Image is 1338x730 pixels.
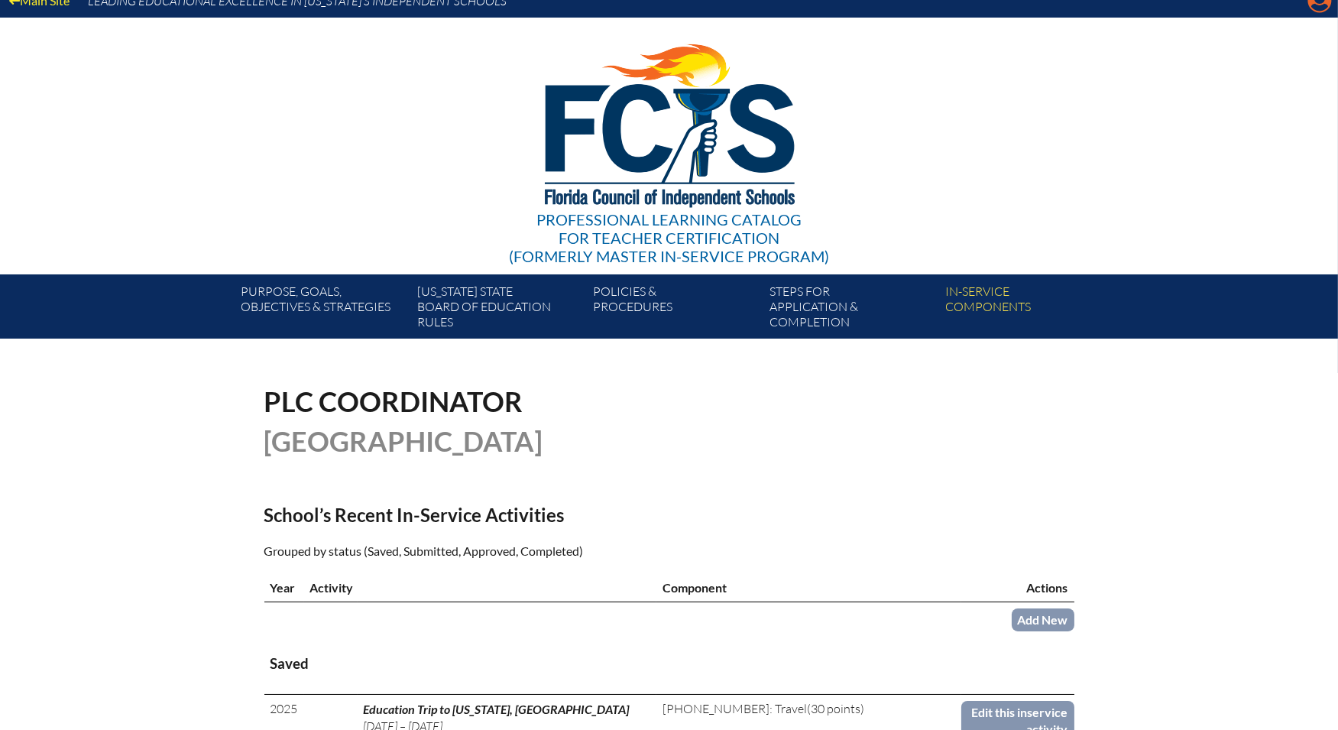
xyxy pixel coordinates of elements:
[264,504,802,526] h2: School’s Recent In-Service Activities
[364,702,630,716] span: Education Trip to [US_STATE], [GEOGRAPHIC_DATA]
[235,281,410,339] a: Purpose, goals,objectives & strategies
[511,18,827,226] img: FCISlogo221.eps
[264,541,802,561] p: Grouped by status (Saved, Submitted, Approved, Completed)
[264,573,304,602] th: Year
[939,281,1115,339] a: In-servicecomponents
[587,281,763,339] a: Policies &Procedures
[503,15,835,268] a: Professional Learning Catalog for Teacher Certification(formerly Master In-service Program)
[559,229,779,247] span: for Teacher Certification
[264,424,543,458] span: [GEOGRAPHIC_DATA]
[411,281,587,339] a: [US_STATE] StateBoard of Education rules
[304,573,656,602] th: Activity
[1012,608,1074,631] a: Add New
[763,281,939,339] a: Steps forapplication & completion
[656,573,961,602] th: Component
[264,384,523,418] span: PLC Coordinator
[961,573,1074,602] th: Actions
[271,654,1068,673] h3: Saved
[663,701,807,716] span: [PHONE_NUMBER]: Travel
[509,210,829,265] div: Professional Learning Catalog (formerly Master In-service Program)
